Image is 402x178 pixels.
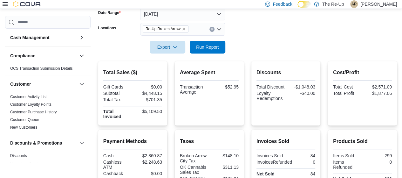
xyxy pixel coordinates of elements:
button: Run Report [190,41,225,53]
div: $1,877.06 [364,91,392,96]
div: $701.35 [134,97,162,102]
h2: Discounts [256,69,315,76]
a: Customer Loyalty Points [10,102,51,107]
h2: Invoices Sold [256,138,315,145]
span: Run Report [196,44,219,50]
h2: Taxes [180,138,239,145]
span: Customer Purchase History [10,110,57,115]
div: Total Discount [256,84,285,89]
a: Discounts [10,153,27,158]
a: Customer Purchase History [10,110,57,114]
button: Compliance [10,53,77,59]
strong: Total Invoiced [103,109,121,119]
span: AR [351,0,357,8]
label: Date Range [98,10,121,15]
h3: Discounts & Promotions [10,140,62,146]
h2: Average Spent [180,69,239,76]
div: $4,448.15 [134,91,162,96]
div: Customer [5,93,91,134]
span: New Customers [10,125,37,130]
div: Compliance [5,65,91,75]
span: Re-Up Broken Arrow [143,25,188,32]
button: Open list of options [216,27,221,32]
div: 299 [364,153,392,158]
div: Loyalty Redemptions [256,91,285,101]
div: 84 [287,171,315,176]
div: Subtotal [103,91,132,96]
p: [PERSON_NAME] [360,0,397,8]
button: Remove Re-Up Broken Arrow from selection in this group [182,27,186,31]
button: Compliance [78,52,85,60]
div: Broken Arrow City Tax [180,153,208,163]
button: Discounts & Promotions [10,140,77,146]
button: Customer [10,81,77,87]
div: Aaron Remington [350,0,358,8]
div: Total Tax [103,97,132,102]
a: Promotion Details [10,161,40,166]
span: Feedback [273,1,292,7]
div: $0.00 [134,84,162,89]
button: Cash Management [78,34,85,41]
h2: Total Sales ($) [103,69,162,76]
div: Transaction Average [180,84,208,95]
a: Customer Queue [10,117,39,122]
h3: Cash Management [10,34,50,41]
div: Items Refunded [333,160,361,170]
div: -$40.00 [287,91,315,96]
div: $2,860.87 [134,153,162,158]
div: Total Cost [333,84,361,89]
div: Cashback [103,171,132,176]
div: Total Profit [333,91,361,96]
div: 0 [295,160,315,165]
h3: Customer [10,81,31,87]
label: Locations [98,25,116,31]
div: $311.13 [210,165,239,170]
button: Export [150,41,185,53]
div: $2,248.63 [134,160,162,165]
img: Cova [13,1,41,7]
span: Re-Up Broken Arrow [146,26,181,32]
div: 84 [287,153,315,158]
button: Clear input [209,27,215,32]
div: Cashless ATM [103,160,132,170]
h3: Compliance [10,53,35,59]
button: Cash Management [10,34,77,41]
div: $2,571.09 [364,84,392,89]
input: Dark Mode [297,1,311,8]
a: Customer Activity List [10,95,47,99]
h2: Products Sold [333,138,392,145]
div: 0 [364,160,392,165]
strong: Net Sold [256,171,275,176]
p: | [346,0,348,8]
a: New Customers [10,125,37,130]
div: Items Sold [333,153,361,158]
button: [DATE] [140,8,225,20]
div: $5,109.50 [134,109,162,114]
h2: Cost/Profit [333,69,392,76]
div: $52.95 [210,84,239,89]
div: OK Cannabis Sales Tax [180,165,208,175]
span: Export [153,41,181,53]
div: Discounts & Promotions [5,152,91,177]
button: Customer [78,80,85,88]
div: Gift Cards [103,84,132,89]
div: -$1,048.03 [287,84,315,89]
div: InvoicesRefunded [256,160,292,165]
button: Discounts & Promotions [78,139,85,147]
h2: Payment Methods [103,138,162,145]
span: Promotion Details [10,161,40,166]
div: $0.00 [134,171,162,176]
div: Invoices Sold [256,153,285,158]
div: Cash [103,153,132,158]
p: The Re-Up [322,0,344,8]
a: OCS Transaction Submission Details [10,66,73,71]
div: $148.10 [210,153,239,158]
